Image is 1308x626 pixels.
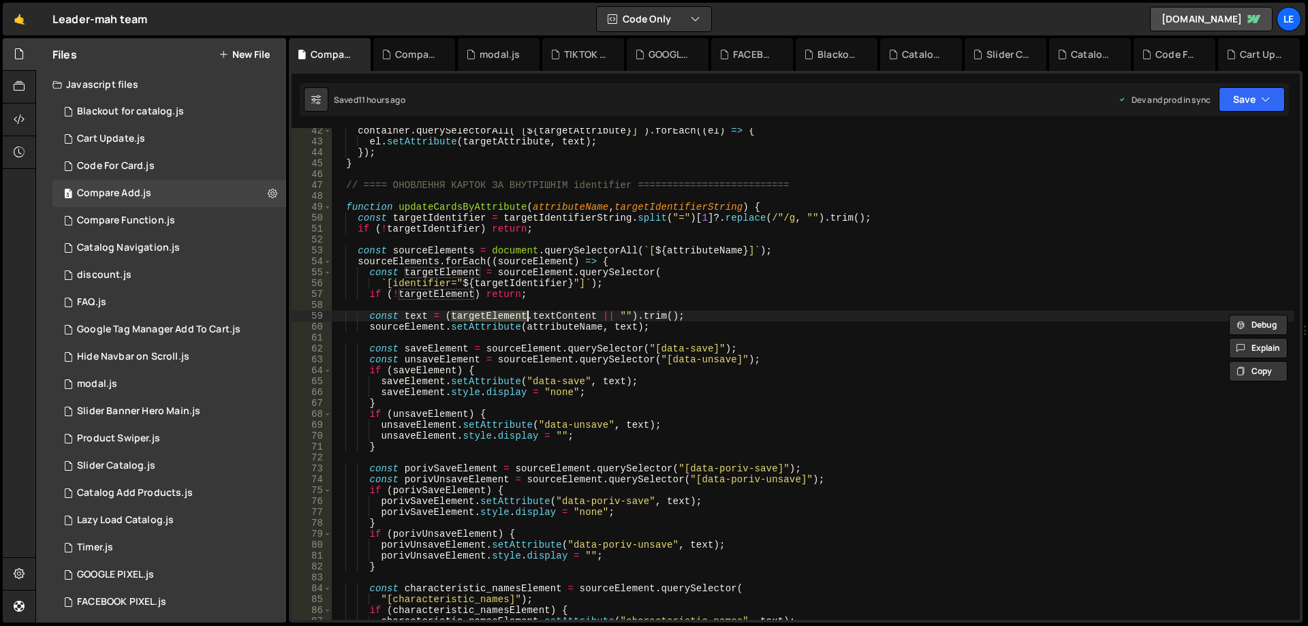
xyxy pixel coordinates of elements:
[480,48,520,61] div: modal.js
[292,365,332,376] div: 64
[292,529,332,539] div: 79
[292,202,332,213] div: 49
[77,133,145,145] div: Cart Update.js
[52,561,286,589] div: 16298/45048.js
[1150,7,1273,31] a: [DOMAIN_NAME]
[986,48,1030,61] div: Slider Catalog.js
[52,262,286,289] div: 16298/44466.js
[77,106,184,118] div: Blackout for catalog.js
[292,441,332,452] div: 71
[292,452,332,463] div: 72
[77,514,174,527] div: Lazy Load Catalog.js
[292,267,332,278] div: 55
[292,539,332,550] div: 80
[292,300,332,311] div: 58
[292,474,332,485] div: 74
[292,420,332,431] div: 69
[292,169,332,180] div: 46
[649,48,692,61] div: GOOGLE PIXEL.js
[292,463,332,474] div: 73
[52,371,286,398] div: 16298/44976.js
[1277,7,1301,31] a: Le
[292,561,332,572] div: 82
[77,405,200,418] div: Slider Banner Hero Main.js
[292,136,332,147] div: 43
[52,425,286,452] div: 16298/44405.js
[77,187,151,200] div: Compare Add.js
[292,332,332,343] div: 61
[1229,361,1288,381] button: Copy
[292,583,332,594] div: 84
[52,316,286,343] div: 16298/44469.js
[52,480,286,507] div: 16298/44845.js
[219,49,270,60] button: New File
[292,376,332,387] div: 65
[52,507,286,534] div: 16298/44406.js
[292,398,332,409] div: 67
[3,3,36,35] a: 🤙
[77,378,117,390] div: modal.js
[52,11,147,27] div: Leader-mah team
[292,409,332,420] div: 68
[817,48,861,61] div: Blackout for catalog.js
[292,289,332,300] div: 57
[52,98,286,125] div: 16298/45044.js
[395,48,439,61] div: Compare Function.js
[52,47,77,62] h2: Files
[1229,315,1288,335] button: Debug
[77,324,240,336] div: Google Tag Manager Add To Cart.js
[292,507,332,518] div: 77
[52,398,286,425] div: 16298/44401.js
[292,387,332,398] div: 66
[292,191,332,202] div: 48
[36,71,286,98] div: Javascript files
[292,234,332,245] div: 52
[52,589,286,616] div: 16298/45047.js
[77,160,155,172] div: Code For Card.js
[733,48,777,61] div: FACEBOOK PIXEL.js
[292,322,332,332] div: 60
[52,234,286,262] div: 16298/44855.js
[292,256,332,267] div: 54
[77,296,106,309] div: FAQ.js
[292,125,332,136] div: 42
[77,487,193,499] div: Catalog Add Products.js
[77,596,166,608] div: FACEBOOK PIXEL.js
[52,534,286,561] div: 16298/44400.js
[292,496,332,507] div: 76
[1229,338,1288,358] button: Explain
[292,311,332,322] div: 59
[292,223,332,234] div: 51
[292,572,332,583] div: 83
[292,550,332,561] div: 81
[77,433,160,445] div: Product Swiper.js
[77,242,180,254] div: Catalog Navigation.js
[64,189,72,200] span: 3
[334,94,405,106] div: Saved
[1071,48,1115,61] div: Catalog Navigation.js
[292,147,332,158] div: 44
[292,213,332,223] div: 50
[292,245,332,256] div: 53
[311,48,354,61] div: Compare Add.js
[52,343,286,371] div: 16298/44402.js
[1219,87,1285,112] button: Save
[77,269,131,281] div: discount.js
[52,289,286,316] div: 16298/44463.js
[358,94,405,106] div: 11 hours ago
[564,48,608,61] div: TIKTOK PIXEL.js
[52,207,286,234] div: 16298/45065.js
[597,7,711,31] button: Code Only
[1155,48,1199,61] div: Code For Card.js
[292,343,332,354] div: 62
[292,158,332,169] div: 45
[77,215,175,227] div: Compare Function.js
[1118,94,1211,106] div: Dev and prod in sync
[292,594,332,605] div: 85
[292,485,332,496] div: 75
[77,542,113,554] div: Timer.js
[52,125,286,153] div: 16298/44467.js
[1240,48,1283,61] div: Cart Update.js
[77,351,189,363] div: Hide Navbar on Scroll.js
[52,180,286,207] div: 16298/45064.js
